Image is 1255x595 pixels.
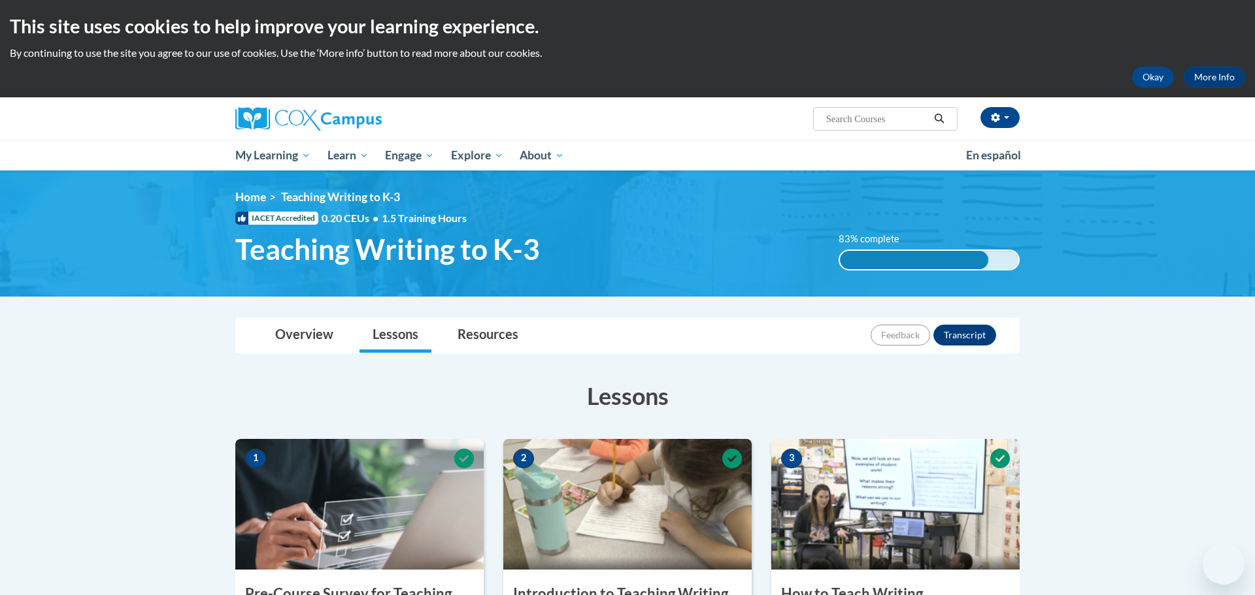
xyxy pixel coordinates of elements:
a: Lessons [360,318,431,353]
span: IACET Accredited [235,212,318,225]
span: En español [966,148,1021,162]
span: • [373,212,378,224]
a: Resources [444,318,531,353]
span: Teaching Writing to K-3 [235,232,540,266]
input: Search Courses [825,111,929,127]
img: Course Image [503,439,752,570]
iframe: Button to launch messaging window [1203,543,1245,585]
button: Account Settings [980,107,1020,128]
img: Course Image [771,439,1020,570]
p: By continuing to use the site you agree to our use of cookies. Use the ‘More info’ button to read... [10,46,1245,60]
a: Overview [262,318,346,353]
label: 83% complete [839,232,914,246]
button: Transcript [933,325,996,346]
a: Home [235,190,266,204]
a: My Learning [227,140,319,170]
span: Teaching Writing to K-3 [281,190,400,204]
span: 1 [245,449,266,468]
span: Engage [385,148,434,163]
span: 2 [513,449,534,468]
button: Okay [1132,67,1174,88]
img: Course Image [235,439,484,570]
a: Cox Campus [235,107,484,131]
h3: Lessons [235,379,1020,412]
span: My Learning [235,148,310,163]
span: Learn [327,148,369,163]
a: En español [958,142,1029,169]
span: 1.5 Training Hours [382,212,467,224]
span: 3 [781,449,802,468]
a: Engage [376,140,443,170]
div: Main menu [216,140,1039,170]
button: Search [929,111,949,127]
a: About [512,140,573,170]
img: Cox Campus [235,107,382,131]
div: 83% complete [840,251,988,269]
a: More Info [1184,67,1245,88]
button: Feedback [871,325,930,346]
span: Explore [451,148,503,163]
a: Learn [319,140,377,170]
span: About [520,148,564,163]
span: 0.20 CEUs [322,211,382,225]
h2: This site uses cookies to help improve your learning experience. [10,13,1245,39]
a: Explore [443,140,512,170]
